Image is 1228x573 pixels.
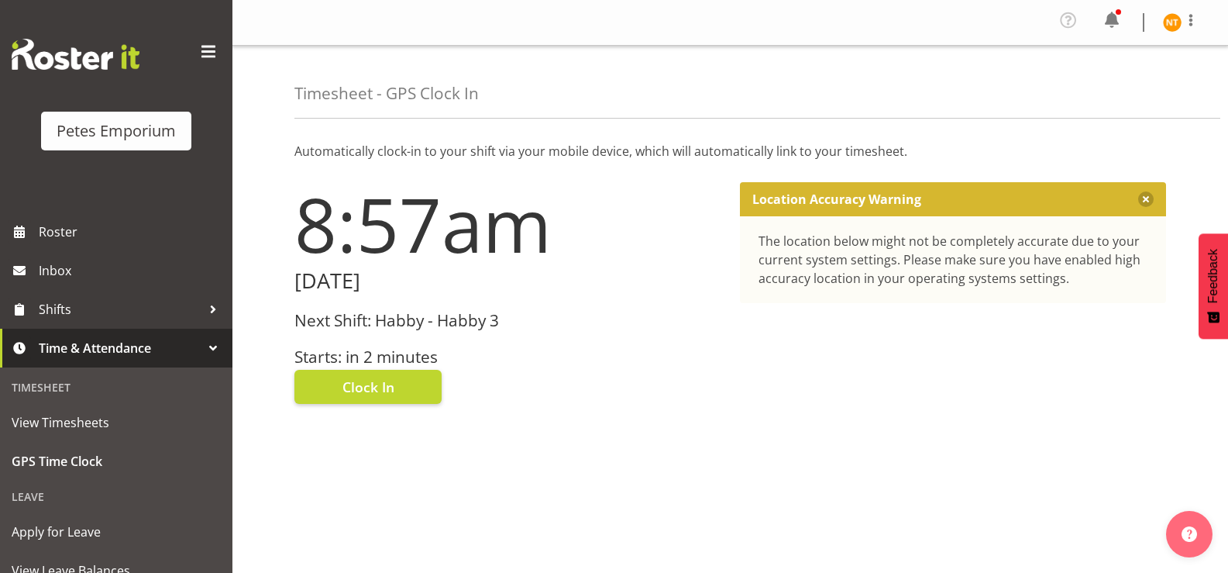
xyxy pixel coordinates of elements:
span: Feedback [1206,249,1220,303]
img: help-xxl-2.png [1182,526,1197,542]
h3: Next Shift: Habby - Habby 3 [294,312,721,330]
div: Petes Emporium [57,119,176,143]
button: Feedback - Show survey [1199,233,1228,339]
h3: Starts: in 2 minutes [294,348,721,366]
a: GPS Time Clock [4,442,229,481]
span: Roster [39,220,225,243]
span: Shifts [39,298,201,321]
button: Close message [1138,192,1154,207]
div: Timesheet [4,371,229,403]
div: Leave [4,481,229,513]
a: Apply for Leave [4,513,229,551]
span: View Timesheets [12,411,221,434]
a: View Timesheets [4,403,229,442]
h4: Timesheet - GPS Clock In [294,85,479,102]
span: Time & Attendance [39,337,201,360]
p: Automatically clock-in to your shift via your mobile device, which will automatically link to you... [294,142,1166,161]
h1: 8:57am [294,182,721,266]
span: Apply for Leave [12,520,221,544]
span: GPS Time Clock [12,450,221,473]
h2: [DATE] [294,269,721,293]
div: The location below might not be completely accurate due to your current system settings. Please m... [758,232,1148,288]
img: nicole-thomson8388.jpg [1163,13,1182,32]
span: Inbox [39,259,225,282]
button: Clock In [294,370,442,404]
img: Rosterit website logo [12,39,139,70]
p: Location Accuracy Warning [752,192,921,207]
span: Clock In [342,377,394,397]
